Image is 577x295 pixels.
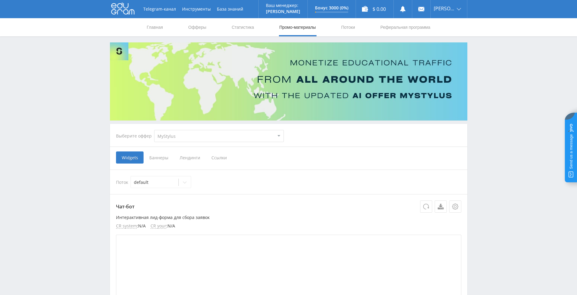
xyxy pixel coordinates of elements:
a: Главная [146,18,164,36]
p: Ваш менеджер: [266,3,300,8]
span: CR system [116,224,137,229]
div: Поток [116,176,461,188]
a: Скачать [435,201,447,213]
div: Выберите оффер [116,134,154,138]
li: : N/A [151,224,175,229]
a: Реферальная программа [380,18,431,36]
img: Banner [110,42,467,121]
p: Бонус 3000 (0%) [315,5,348,10]
span: Ссылки [206,151,233,164]
p: [PERSON_NAME] [266,9,300,14]
a: Промо-материалы [279,18,316,36]
button: Обновить [420,201,432,213]
span: [PERSON_NAME] [434,6,455,11]
p: Интерактивная лид-форма для сбора заявок [116,215,461,220]
button: Настройки [449,201,461,213]
span: CR your [151,224,166,229]
p: Чат-бот [116,201,461,213]
li: : N/A [116,224,146,229]
span: Лендинги [174,151,206,164]
span: Баннеры [144,151,174,164]
a: Офферы [188,18,207,36]
a: Статистика [231,18,255,36]
a: Потоки [340,18,356,36]
span: Widgets [116,151,144,164]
